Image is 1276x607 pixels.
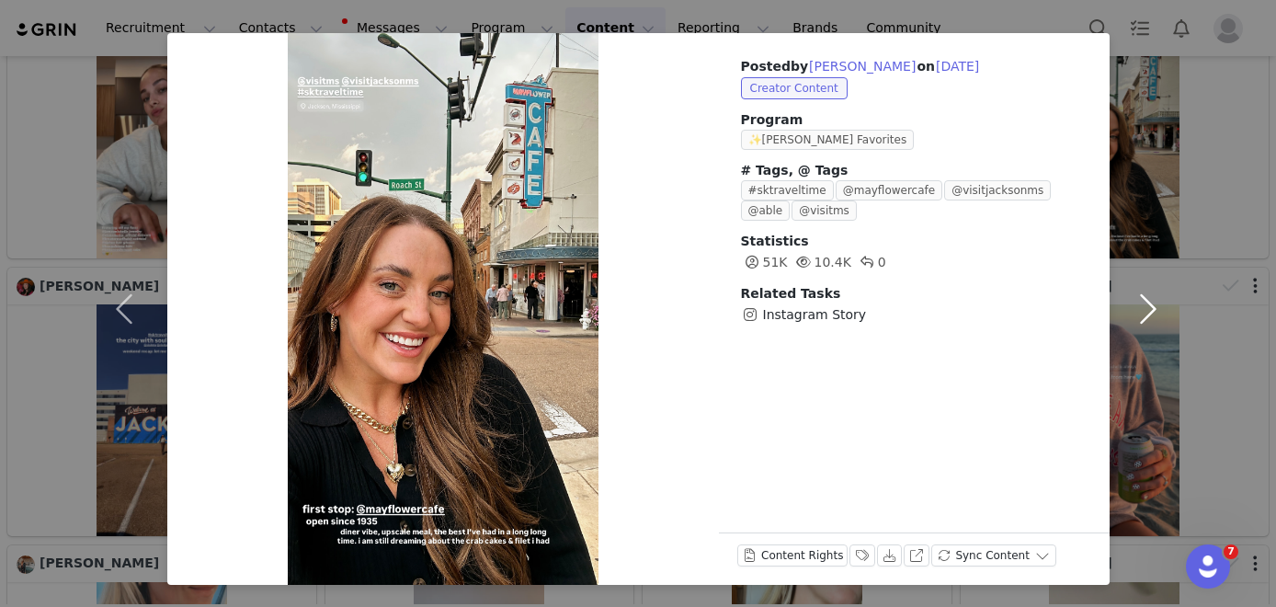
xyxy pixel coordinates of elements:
[792,200,857,221] span: @visitms
[741,132,922,146] a: ✨[PERSON_NAME] Favorites
[737,544,849,567] button: Content Rights
[1224,544,1238,559] span: 7
[741,255,788,269] span: 51K
[741,163,849,178] span: # Tags, @ Tags
[1186,544,1230,589] iframe: Intercom live chat
[741,59,981,74] span: Posted on
[741,180,834,200] span: #sktraveltime
[856,255,886,269] span: 0
[763,305,867,325] span: Instagram Story
[935,55,980,77] button: [DATE]
[741,110,1088,130] span: Program
[741,77,848,99] span: Creator Content
[836,180,942,200] span: @mayflowercafe
[741,200,791,221] span: @able
[808,55,917,77] button: [PERSON_NAME]
[741,234,809,248] span: Statistics
[931,544,1056,567] button: Sync Content
[944,180,1051,200] span: @visitjacksonms
[741,130,915,150] span: ✨[PERSON_NAME] Favorites
[791,59,917,74] span: by
[792,255,851,269] span: 10.4K
[741,286,841,301] span: Related Tasks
